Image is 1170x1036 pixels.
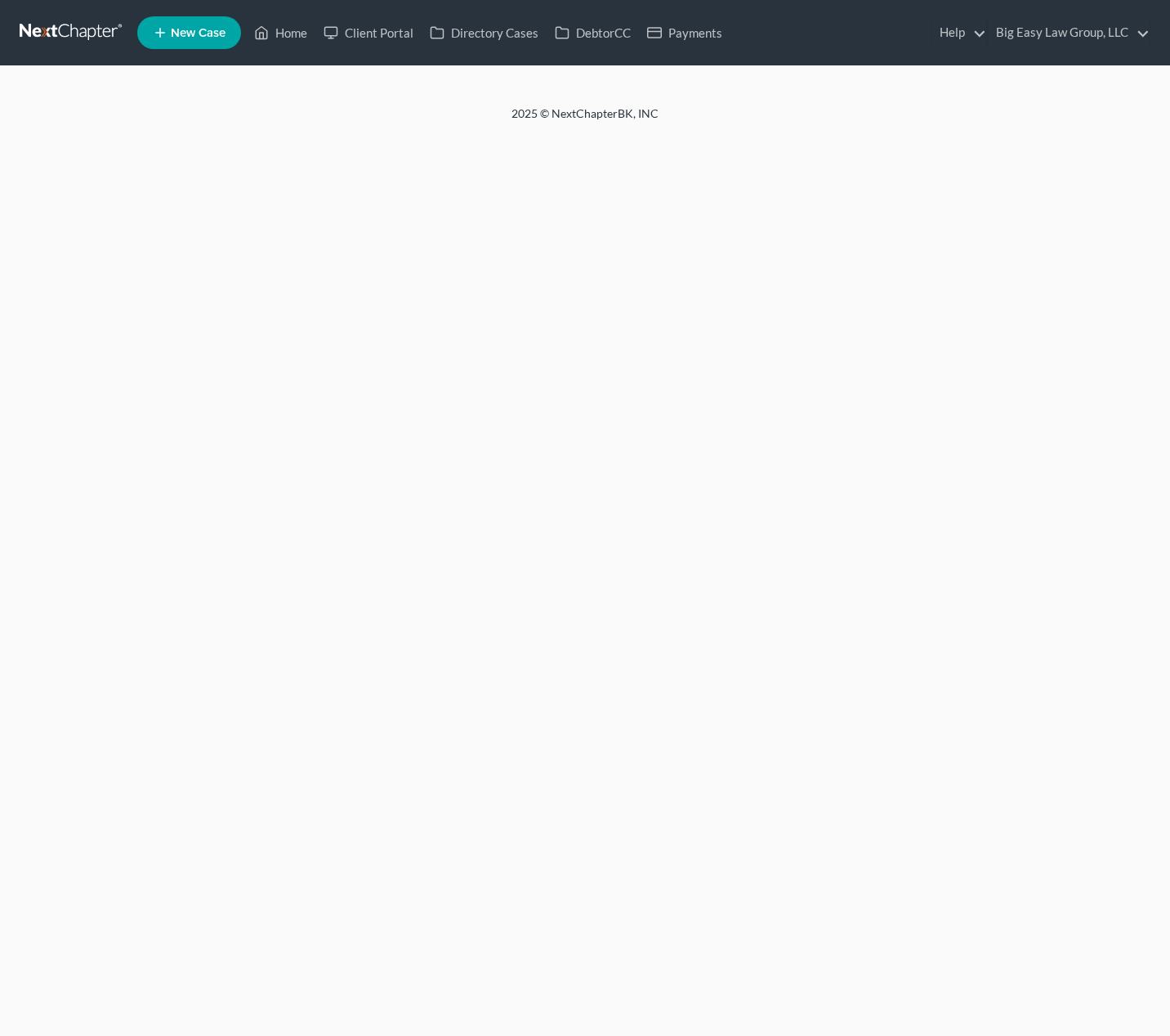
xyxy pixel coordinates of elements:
[639,18,730,47] a: Payments
[547,18,639,47] a: DebtorCC
[931,18,986,47] a: Help
[315,18,422,47] a: Client Portal
[137,16,241,49] new-legal-case-button: New Case
[422,18,547,47] a: Directory Cases
[246,18,315,47] a: Home
[119,105,1051,135] div: 2025 © NextChapterBK, INC
[988,18,1150,47] a: Big Easy Law Group, LLC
